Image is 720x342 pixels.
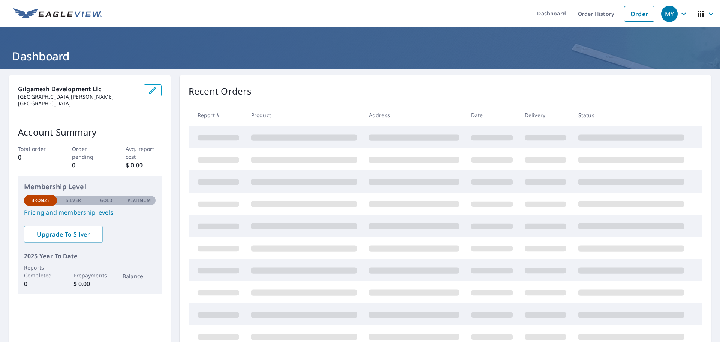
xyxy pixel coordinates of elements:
a: Upgrade To Silver [24,226,103,243]
th: Report # [189,104,245,126]
p: 0 [18,153,54,162]
p: Recent Orders [189,84,252,98]
th: Delivery [519,104,572,126]
p: Balance [123,272,156,280]
th: Status [572,104,690,126]
a: Pricing and membership levels [24,208,156,217]
p: Reports Completed [24,264,57,279]
p: Order pending [72,145,108,161]
p: [GEOGRAPHIC_DATA] [18,100,138,107]
div: MY [661,6,678,22]
p: Prepayments [73,271,106,279]
h1: Dashboard [9,48,711,64]
p: 0 [72,161,108,170]
th: Date [465,104,519,126]
p: 0 [24,279,57,288]
p: gilgamesh development llc [18,84,138,93]
th: Address [363,104,465,126]
p: Bronze [31,197,50,204]
p: Gold [100,197,112,204]
p: Silver [66,197,81,204]
p: Account Summary [18,125,162,139]
img: EV Logo [13,8,102,20]
a: Order [624,6,654,22]
p: $ 0.00 [126,161,162,170]
p: Avg. report cost [126,145,162,161]
p: $ 0.00 [73,279,106,288]
p: 2025 Year To Date [24,252,156,261]
p: [GEOGRAPHIC_DATA][PERSON_NAME] [18,93,138,100]
span: Upgrade To Silver [30,230,97,238]
th: Product [245,104,363,126]
p: Total order [18,145,54,153]
p: Membership Level [24,182,156,192]
p: Platinum [127,197,151,204]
